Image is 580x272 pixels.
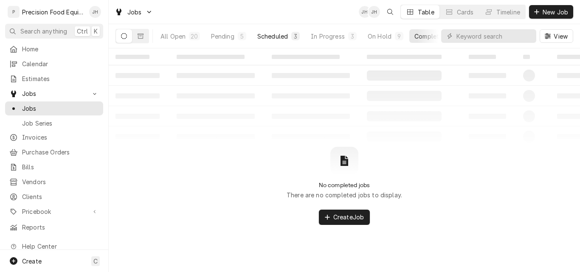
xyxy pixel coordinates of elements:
a: Home [5,42,103,56]
div: Pending [211,32,234,41]
a: Go to Help Center [5,239,103,253]
div: On Hold [368,32,391,41]
a: Purchase Orders [5,145,103,159]
a: Vendors [5,175,103,189]
button: Open search [383,5,397,19]
span: Jobs [22,89,86,98]
table: Completed Jobs List Loading [109,48,580,147]
div: JH [89,6,101,18]
a: Bills [5,160,103,174]
a: Calendar [5,57,103,71]
span: ‌ [177,55,245,59]
div: Jason Hertel's Avatar [368,6,380,18]
div: All Open [160,32,186,41]
div: Timeline [496,8,520,17]
span: Vendors [22,177,99,186]
a: Go to Jobs [111,5,156,19]
span: Bills [22,163,99,171]
div: JH [368,6,380,18]
span: Ctrl [77,27,88,36]
a: Jobs [5,101,103,115]
div: Precision Food Equipment LLC [22,8,84,17]
a: Clients [5,190,103,204]
span: ‌ [367,55,442,59]
span: Job Series [22,119,99,128]
div: 3 [293,32,298,41]
a: Go to Jobs [5,87,103,101]
span: ‌ [469,55,496,59]
span: ‌ [272,55,340,59]
span: ‌ [115,55,149,59]
span: Jobs [22,104,99,113]
span: View [552,32,569,41]
span: Invoices [22,133,99,142]
div: 3 [350,32,355,41]
span: Home [22,45,99,53]
div: 9 [397,32,402,41]
button: View [540,29,573,43]
div: Cards [457,8,474,17]
input: Keyword search [456,29,532,43]
div: 20 [191,32,198,41]
span: Create Job [332,213,366,222]
span: Pricebook [22,207,86,216]
span: K [94,27,98,36]
a: Reports [5,220,103,234]
span: Reports [22,223,99,232]
h2: No completed jobs [319,182,370,189]
span: ‌ [523,55,530,59]
button: CreateJob [319,210,370,225]
div: Jason Hertel's Avatar [89,6,101,18]
a: Invoices [5,130,103,144]
span: Purchase Orders [22,148,99,157]
p: There are no completed jobs to display. [287,191,402,199]
div: Jason Hertel's Avatar [359,6,371,18]
div: Completed [414,32,446,41]
a: Go to Pricebook [5,205,103,219]
span: Estimates [22,74,99,83]
div: Scheduled [257,32,288,41]
a: Estimates [5,72,103,86]
div: In Progress [311,32,345,41]
span: C [93,257,98,266]
div: P [8,6,20,18]
button: Search anythingCtrlK [5,24,103,39]
span: Calendar [22,59,99,68]
div: Table [418,8,434,17]
span: Clients [22,192,99,201]
span: Help Center [22,242,98,251]
span: New Job [541,8,570,17]
div: 5 [239,32,245,41]
a: Job Series [5,116,103,130]
div: JH [359,6,371,18]
span: Jobs [127,8,142,17]
span: Search anything [20,27,67,36]
span: Create [22,258,42,265]
button: New Job [529,5,573,19]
